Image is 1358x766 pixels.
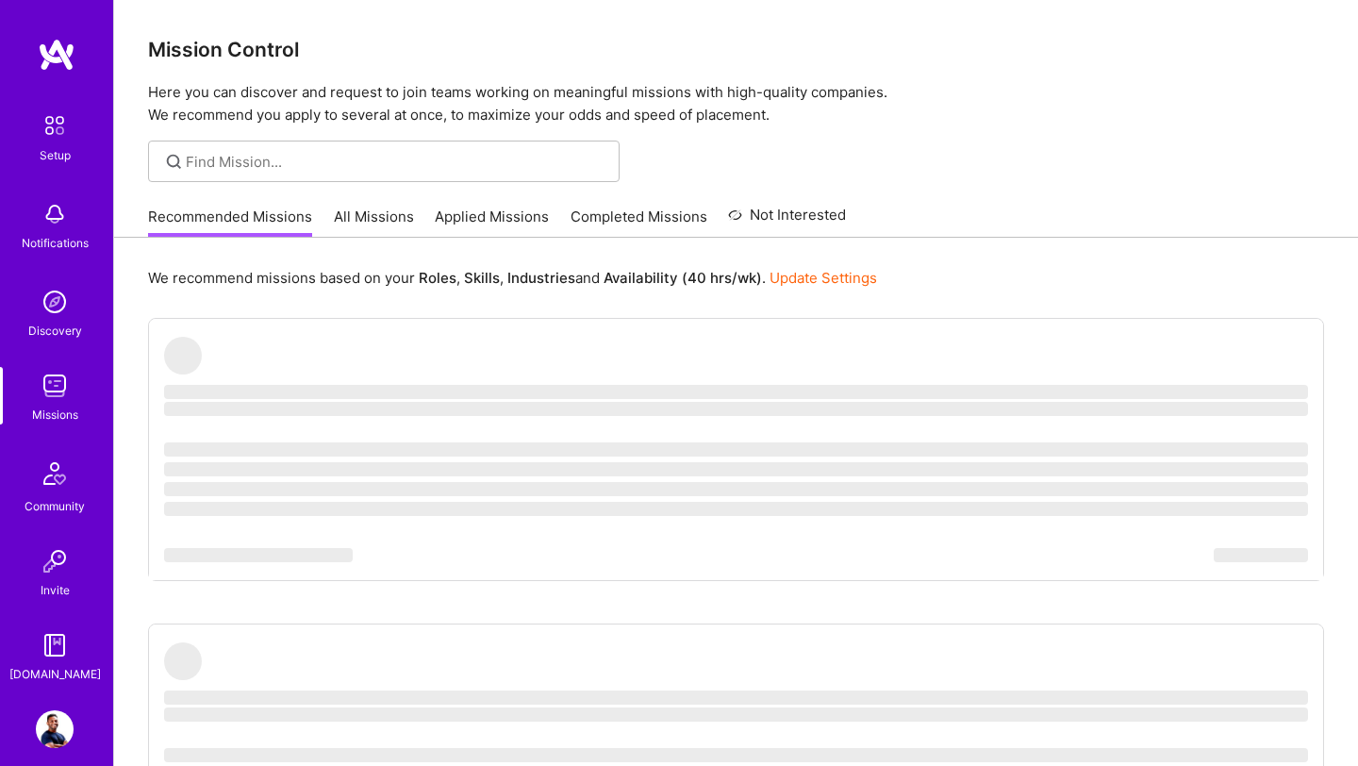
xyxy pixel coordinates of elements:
[36,542,74,580] img: Invite
[464,269,500,287] b: Skills
[22,233,89,253] div: Notifications
[419,269,456,287] b: Roles
[35,106,75,145] img: setup
[32,451,77,496] img: Community
[163,151,185,173] i: icon SearchGrey
[36,283,74,321] img: discovery
[31,710,78,748] a: User Avatar
[148,38,1324,61] h3: Mission Control
[41,580,70,600] div: Invite
[38,38,75,72] img: logo
[334,207,414,238] a: All Missions
[148,207,312,238] a: Recommended Missions
[571,207,707,238] a: Completed Missions
[728,204,846,238] a: Not Interested
[36,626,74,664] img: guide book
[28,321,82,341] div: Discovery
[36,367,74,405] img: teamwork
[36,195,74,233] img: bell
[770,269,877,287] a: Update Settings
[435,207,549,238] a: Applied Missions
[9,664,101,684] div: [DOMAIN_NAME]
[25,496,85,516] div: Community
[148,268,877,288] p: We recommend missions based on your , , and .
[186,152,605,172] input: Find Mission...
[148,81,1324,126] p: Here you can discover and request to join teams working on meaningful missions with high-quality ...
[507,269,575,287] b: Industries
[36,710,74,748] img: User Avatar
[32,405,78,425] div: Missions
[40,145,71,165] div: Setup
[604,269,762,287] b: Availability (40 hrs/wk)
